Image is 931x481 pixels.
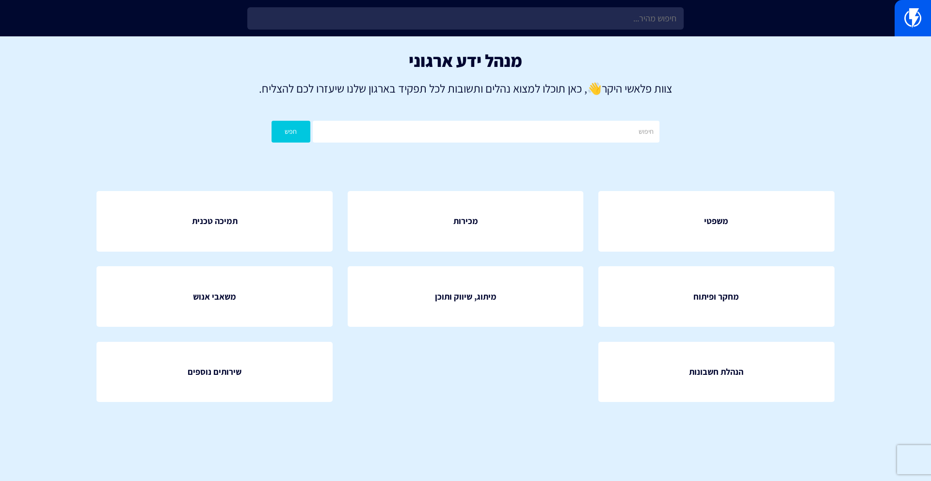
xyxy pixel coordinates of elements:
[96,266,333,327] a: משאבי אנוש
[598,266,835,327] a: מחקר ופיתוח
[15,51,916,70] h1: מנהל ידע ארגוני
[272,121,310,143] button: חפש
[313,121,659,143] input: חיפוש
[435,290,497,303] span: מיתוג, שיווק ותוכן
[348,266,584,327] a: מיתוג, שיווק ותוכן
[193,290,236,303] span: משאבי אנוש
[704,215,728,227] span: משפטי
[15,80,916,96] p: צוות פלאשי היקר , כאן תוכלו למצוא נהלים ותשובות לכל תפקיד בארגון שלנו שיעזרו לכם להצליח.
[689,366,743,378] span: הנהלת חשבונות
[598,191,835,252] a: משפטי
[453,215,478,227] span: מכירות
[247,7,684,30] input: חיפוש מהיר...
[587,80,602,96] strong: 👋
[598,342,835,402] a: הנהלת חשבונות
[693,290,739,303] span: מחקר ופיתוח
[96,191,333,252] a: תמיכה טכנית
[96,342,333,402] a: שירותים נוספים
[192,215,238,227] span: תמיכה טכנית
[348,191,584,252] a: מכירות
[188,366,241,378] span: שירותים נוספים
